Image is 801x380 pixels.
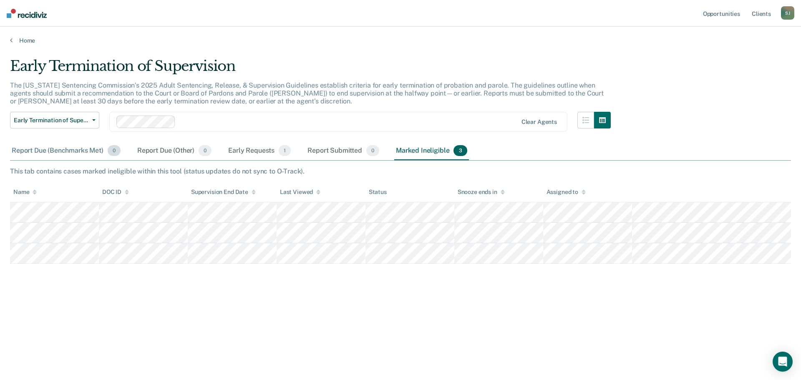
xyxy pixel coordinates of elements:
[453,145,467,156] span: 3
[10,167,791,175] div: This tab contains cases marked ineligible within this tool (status updates do not sync to O-Track).
[773,352,793,372] div: Open Intercom Messenger
[227,142,292,160] div: Early Requests1
[7,9,47,18] img: Recidiviz
[366,145,379,156] span: 0
[191,189,256,196] div: Supervision End Date
[547,189,586,196] div: Assigned to
[102,189,129,196] div: DOC ID
[458,189,505,196] div: Snooze ends in
[369,189,387,196] div: Status
[521,118,557,126] div: Clear agents
[199,145,212,156] span: 0
[781,6,794,20] div: S J
[13,189,37,196] div: Name
[10,37,791,44] a: Home
[306,142,381,160] div: Report Submitted0
[10,81,604,105] p: The [US_STATE] Sentencing Commission’s 2025 Adult Sentencing, Release, & Supervision Guidelines e...
[136,142,213,160] div: Report Due (Other)0
[10,142,122,160] div: Report Due (Benchmarks Met)0
[781,6,794,20] button: SJ
[10,112,99,128] button: Early Termination of Supervision
[279,145,291,156] span: 1
[14,117,89,124] span: Early Termination of Supervision
[108,145,121,156] span: 0
[10,58,611,81] div: Early Termination of Supervision
[394,142,469,160] div: Marked Ineligible3
[280,189,320,196] div: Last Viewed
